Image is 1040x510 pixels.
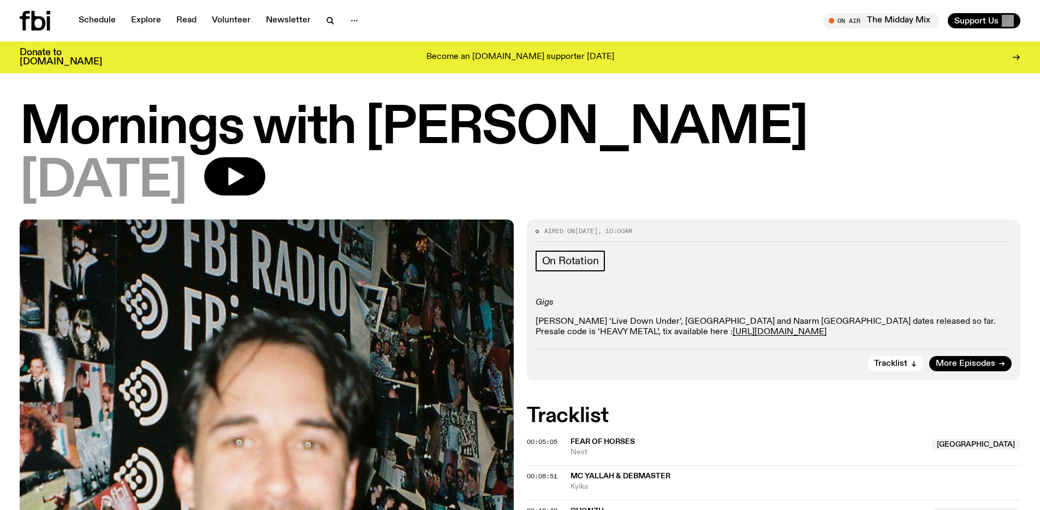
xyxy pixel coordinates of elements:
[170,13,203,28] a: Read
[205,13,257,28] a: Volunteer
[867,356,924,371] button: Tracklist
[823,13,939,28] button: On AirThe Midday Mix
[72,13,122,28] a: Schedule
[929,356,1012,371] a: More Episodes
[536,317,1012,337] p: [PERSON_NAME] ‘Live Down Under’, [GEOGRAPHIC_DATA] and Naarm [GEOGRAPHIC_DATA] dates released so ...
[536,251,605,271] a: On Rotation
[527,406,1021,426] h2: Tracklist
[575,227,598,235] span: [DATE]
[598,227,632,235] span: , 10:00am
[954,16,999,26] span: Support Us
[426,52,614,62] p: Become an [DOMAIN_NAME] supporter [DATE]
[570,447,925,458] span: Nest
[20,48,102,67] h3: Donate to [DOMAIN_NAME]
[733,328,827,336] a: [URL][DOMAIN_NAME]
[874,360,907,368] span: Tracklist
[544,227,575,235] span: Aired on
[570,472,670,480] span: MC Yallah & Debmaster
[536,298,554,307] em: Gigs
[931,439,1020,450] span: [GEOGRAPHIC_DATA]
[259,13,317,28] a: Newsletter
[527,473,557,479] button: 00:08:51
[948,13,1020,28] button: Support Us
[542,255,599,267] span: On Rotation
[527,472,557,481] span: 00:08:51
[20,157,187,206] span: [DATE]
[570,482,1021,492] span: Kyika
[936,360,995,368] span: More Episodes
[527,437,557,446] span: 00:05:05
[570,438,635,446] span: Fear of Horses
[124,13,168,28] a: Explore
[527,439,557,445] button: 00:05:05
[20,104,1020,153] h1: Mornings with [PERSON_NAME]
